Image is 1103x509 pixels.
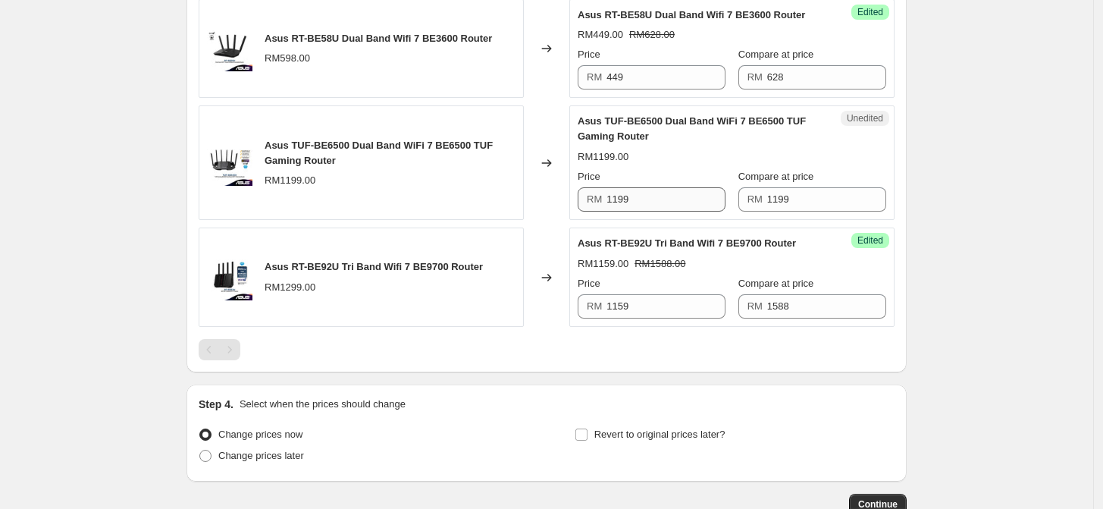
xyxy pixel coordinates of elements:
[265,174,315,186] span: RM1199.00
[265,140,493,166] span: Asus TUF-BE6500 Dual Band WiFi 7 BE6500 TUF Gaming Router
[218,429,302,440] span: Change prices now
[747,300,763,312] span: RM
[578,115,806,142] span: Asus TUF-BE6500 Dual Band WiFi 7 BE6500 TUF Gaming Router
[199,397,233,412] h2: Step 4.
[738,171,814,182] span: Compare at price
[578,29,623,40] span: RM449.00
[207,26,252,71] img: my-11134207-7rasf-m6exaqjc4hndde_80x.jpg
[587,193,602,205] span: RM
[240,397,406,412] p: Select when the prices should change
[738,49,814,60] span: Compare at price
[199,339,240,360] nav: Pagination
[207,140,252,186] img: my-11134207-7rasd-m8wyb098ss38cb_80x.jpg
[635,258,685,269] span: RM1588.00
[847,112,883,124] span: Unedited
[629,29,675,40] span: RM628.00
[578,237,796,249] span: Asus RT-BE92U Tri Band Wifi 7 BE9700 Router
[578,9,805,20] span: Asus RT-BE58U Dual Band Wifi 7 BE3600 Router
[578,151,628,162] span: RM1199.00
[578,49,600,60] span: Price
[207,255,252,300] img: my-11134207-7rasb-m8o9xxf9zq1abc_80x.jpg
[587,300,602,312] span: RM
[265,261,483,272] span: Asus RT-BE92U Tri Band Wifi 7 BE9700 Router
[265,281,315,293] span: RM1299.00
[578,171,600,182] span: Price
[265,52,310,64] span: RM598.00
[587,71,602,83] span: RM
[747,71,763,83] span: RM
[218,450,304,461] span: Change prices later
[265,33,492,44] span: Asus RT-BE58U Dual Band Wifi 7 BE3600 Router
[578,278,600,289] span: Price
[738,278,814,289] span: Compare at price
[857,234,883,247] span: Edited
[578,258,628,269] span: RM1159.00
[747,193,763,205] span: RM
[594,429,725,440] span: Revert to original prices later?
[857,6,883,18] span: Edited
